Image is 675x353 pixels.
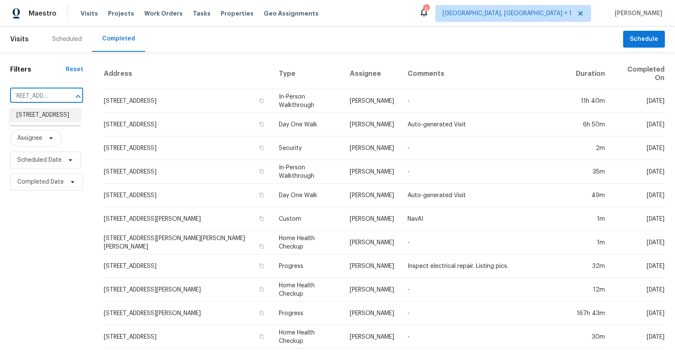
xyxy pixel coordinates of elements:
td: [DATE] [612,113,665,136]
td: [DATE] [612,278,665,302]
button: Close [72,91,84,102]
td: [STREET_ADDRESS] [103,325,272,349]
td: [STREET_ADDRESS][PERSON_NAME] [103,278,272,302]
th: Assignee [343,59,401,89]
td: [PERSON_NAME] [343,254,401,278]
span: Assignee [17,134,42,142]
td: [STREET_ADDRESS][PERSON_NAME] [103,207,272,231]
td: Auto-generated Visit [401,113,569,136]
span: Completed Date [17,178,64,186]
td: [DATE] [612,302,665,325]
td: [DATE] [612,184,665,207]
td: Custom [272,207,343,231]
button: Copy Address [258,97,265,104]
th: Address [103,59,272,89]
button: Copy Address [258,262,265,270]
button: Copy Address [258,120,265,128]
th: Duration [569,59,612,89]
td: [PERSON_NAME] [343,325,401,349]
td: [PERSON_NAME] [343,136,401,160]
td: - [401,325,569,349]
td: [STREET_ADDRESS] [103,89,272,113]
td: 11h 40m [569,89,612,113]
button: Copy Address [258,215,265,222]
button: Copy Address [258,144,265,152]
td: - [401,89,569,113]
td: NavAI [401,207,569,231]
td: - [401,302,569,325]
th: Comments [401,59,569,89]
td: 1m [569,207,612,231]
span: [GEOGRAPHIC_DATA], [GEOGRAPHIC_DATA] + 1 [443,9,572,18]
button: Copy Address [258,168,265,175]
div: Reset [66,65,83,74]
td: 30m [569,325,612,349]
button: Copy Address [258,191,265,199]
td: - [401,136,569,160]
input: Search for an address... [10,90,59,103]
td: [DATE] [612,207,665,231]
td: Progress [272,254,343,278]
span: Properties [221,9,254,18]
span: Projects [108,9,134,18]
span: Maestro [29,9,57,18]
td: - [401,160,569,184]
td: Security [272,136,343,160]
td: 32m [569,254,612,278]
td: In-Person Walkthrough [272,160,343,184]
button: Copy Address [258,333,265,340]
th: Type [272,59,343,89]
td: [DATE] [612,160,665,184]
span: Work Orders [144,9,183,18]
td: - [401,231,569,254]
td: 6h 50m [569,113,612,136]
td: [STREET_ADDRESS] [103,254,272,278]
td: 167h 43m [569,302,612,325]
td: Home Health Checkup [272,278,343,302]
td: [STREET_ADDRESS][PERSON_NAME][PERSON_NAME][PERSON_NAME] [103,231,272,254]
td: [PERSON_NAME] [343,160,401,184]
td: Progress [272,302,343,325]
button: Copy Address [258,309,265,317]
td: [STREET_ADDRESS] [103,160,272,184]
div: 5 [423,5,429,13]
td: [STREET_ADDRESS] [103,136,272,160]
button: Copy Address [258,286,265,293]
td: [PERSON_NAME] [343,184,401,207]
li: [STREET_ADDRESS] [10,108,81,122]
td: - [401,278,569,302]
td: Home Health Checkup [272,231,343,254]
td: [PERSON_NAME] [343,302,401,325]
td: [STREET_ADDRESS][PERSON_NAME] [103,302,272,325]
td: Auto-generated Visit [401,184,569,207]
td: [DATE] [612,136,665,160]
td: 12m [569,278,612,302]
th: Completed On [612,59,665,89]
span: Visits [81,9,98,18]
button: Schedule [623,31,665,48]
td: Day One Walk [272,184,343,207]
span: Scheduled Date [17,156,62,164]
span: Tasks [193,11,211,16]
td: [DATE] [612,89,665,113]
span: Schedule [630,34,658,45]
td: [PERSON_NAME] [343,207,401,231]
td: [PERSON_NAME] [343,89,401,113]
div: Scheduled [52,35,82,43]
td: Day One Walk [272,113,343,136]
td: In-Person Walkthrough [272,89,343,113]
span: [PERSON_NAME] [611,9,662,18]
h1: Filters [10,65,66,74]
td: [STREET_ADDRESS] [103,113,272,136]
td: 49m [569,184,612,207]
span: Visits [10,30,29,48]
td: 2m [569,136,612,160]
button: Copy Address [258,243,265,250]
td: [DATE] [612,231,665,254]
td: [PERSON_NAME] [343,113,401,136]
td: [DATE] [612,254,665,278]
td: [DATE] [612,325,665,349]
td: [PERSON_NAME] [343,231,401,254]
span: Geo Assignments [264,9,319,18]
td: 1m [569,231,612,254]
